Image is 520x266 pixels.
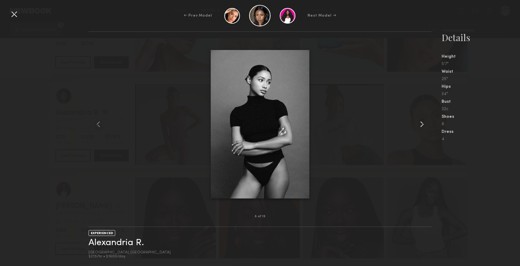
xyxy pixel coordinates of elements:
[184,13,212,18] div: ← Prev Model
[442,107,520,111] div: 32c
[89,251,171,255] div: [GEOGRAPHIC_DATA], [GEOGRAPHIC_DATA]
[442,137,520,141] div: 4
[442,85,520,89] div: Hips
[442,130,520,134] div: Dress
[255,215,265,218] div: 8 of 19
[442,122,520,126] div: 8
[442,92,520,96] div: 34"
[442,31,520,44] div: Details
[89,255,171,259] div: $215/hr • $1600/day
[89,238,144,248] a: Alexandria R.
[442,115,520,119] div: Shoes
[442,77,520,81] div: 25"
[442,62,520,66] div: 5'7"
[442,100,520,104] div: Bust
[442,70,520,74] div: Waist
[308,13,336,18] div: Next Model →
[442,55,520,59] div: Height
[89,230,115,236] div: EXPERIENCED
